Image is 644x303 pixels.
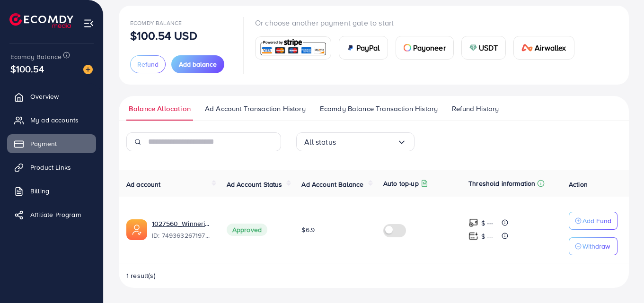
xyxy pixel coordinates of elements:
p: Auto top-up [383,178,419,189]
img: card [521,44,533,52]
p: Threshold information [468,178,535,189]
a: 1027560_Winnerize_1744747938584 [152,219,212,228]
p: Withdraw [582,241,610,252]
span: Ecomdy Balance [10,52,62,61]
img: logo [9,13,73,28]
img: card [258,38,328,58]
span: PayPal [356,42,380,53]
img: card [469,44,477,52]
span: Overview [30,92,59,101]
span: $100.54 [10,62,44,76]
p: Add Fund [582,215,611,226]
button: Add balance [171,55,224,73]
a: My ad accounts [7,111,96,130]
span: USDT [479,42,498,53]
span: $6.9 [301,225,315,234]
span: My ad accounts [30,115,79,125]
img: top-up amount [468,218,478,228]
span: Ecomdy Balance [130,19,182,27]
img: card [347,44,354,52]
span: Ecomdy Balance Transaction History [320,104,438,114]
span: Ad account [126,180,161,189]
span: Payment [30,139,57,148]
img: card [404,44,411,52]
a: cardPayPal [339,36,388,60]
button: Refund [130,55,166,73]
span: Billing [30,186,49,196]
span: Payoneer [413,42,446,53]
img: ic-ads-acc.e4c84228.svg [126,219,147,240]
img: image [83,65,93,74]
span: Ad Account Balance [301,180,363,189]
a: Payment [7,134,96,153]
input: Search for option [336,135,397,149]
iframe: Chat [604,260,637,296]
span: Product Links [30,163,71,172]
div: <span class='underline'>1027560_Winnerize_1744747938584</span></br>7493632671978045448 [152,219,212,241]
span: All status [304,135,336,149]
p: $ --- [481,231,493,242]
a: Affiliate Program [7,205,96,224]
p: $100.54 USD [130,30,197,41]
span: Action [569,180,588,189]
p: Or choose another payment gate to start [255,17,582,28]
button: Add Fund [569,212,618,230]
a: cardUSDT [461,36,506,60]
a: Overview [7,87,96,106]
a: cardAirwallex [513,36,574,60]
a: cardPayoneer [396,36,454,60]
span: Airwallex [535,42,566,53]
span: 1 result(s) [126,271,156,280]
span: Refund History [452,104,499,114]
span: Affiliate Program [30,210,81,219]
div: Search for option [296,132,415,151]
span: Approved [227,224,267,236]
span: Refund [137,60,159,69]
a: card [255,36,331,60]
button: Withdraw [569,237,618,255]
a: Billing [7,182,96,200]
span: ID: 7493632671978045448 [152,231,212,240]
span: Ad Account Status [227,180,282,189]
img: menu [83,18,94,29]
img: top-up amount [468,231,478,241]
span: Balance Allocation [129,104,191,114]
a: Product Links [7,158,96,177]
span: Add balance [179,60,217,69]
p: $ --- [481,217,493,229]
span: Ad Account Transaction History [205,104,306,114]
